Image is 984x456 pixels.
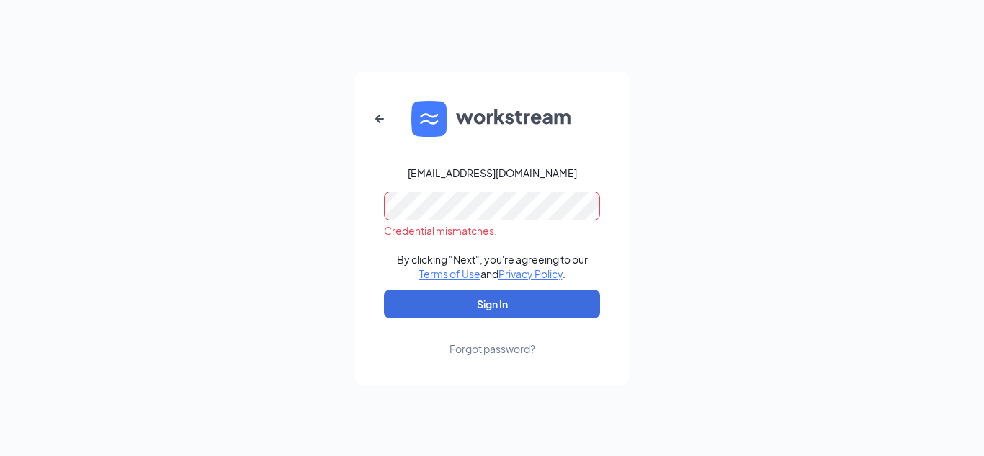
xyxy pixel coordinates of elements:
button: Sign In [384,290,600,318]
a: Privacy Policy [498,267,563,280]
a: Terms of Use [419,267,480,280]
svg: ArrowLeftNew [371,110,388,128]
img: WS logo and Workstream text [411,101,573,137]
a: Forgot password? [449,318,535,356]
div: Forgot password? [449,341,535,356]
div: [EMAIL_ADDRESS][DOMAIN_NAME] [408,166,577,180]
div: Credential mismatches. [384,223,600,238]
div: By clicking "Next", you're agreeing to our and . [397,252,588,281]
button: ArrowLeftNew [362,102,397,136]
